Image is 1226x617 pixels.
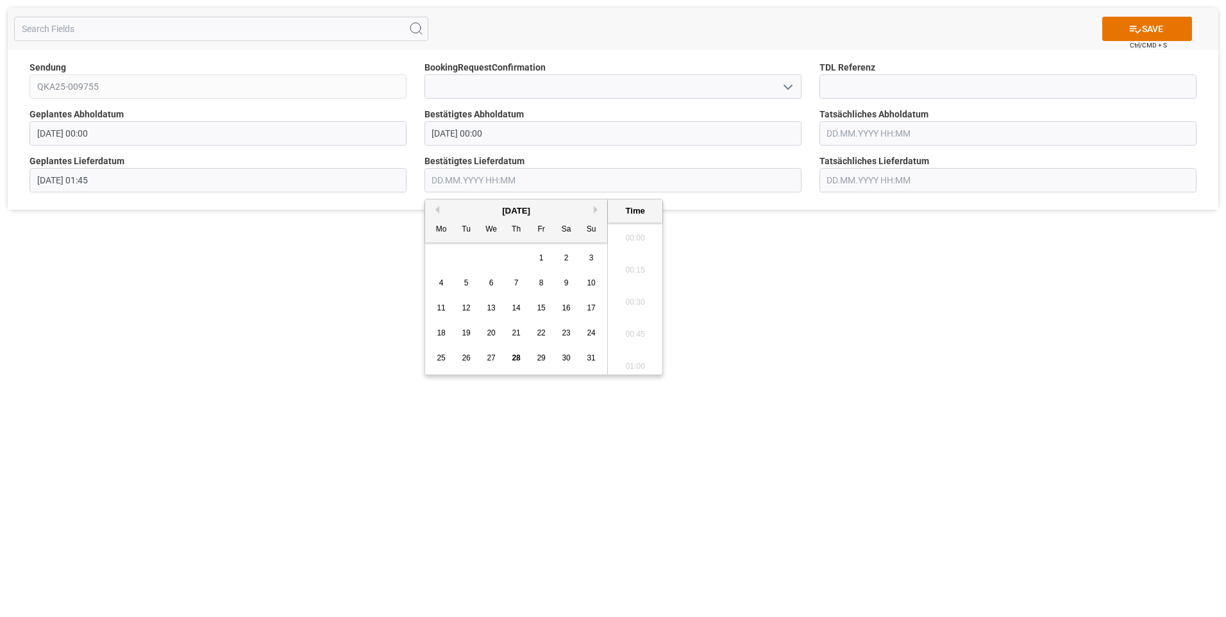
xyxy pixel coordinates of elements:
span: Ctrl/CMD + S [1130,40,1167,50]
span: 25 [437,353,445,362]
span: Tatsächliches Abholdatum [819,108,928,121]
span: 17 [587,303,595,312]
div: We [483,222,500,238]
input: Search Fields [14,17,428,41]
div: Choose Wednesday, August 13th, 2025 [483,300,500,316]
div: Choose Saturday, August 30th, 2025 [558,350,575,366]
div: Choose Friday, August 8th, 2025 [533,275,550,291]
div: Choose Thursday, August 28th, 2025 [508,350,525,366]
span: 27 [487,353,495,362]
div: Choose Sunday, August 24th, 2025 [584,325,600,341]
div: Choose Friday, August 22nd, 2025 [533,325,550,341]
span: TDL Referenz [819,61,875,74]
span: 15 [537,303,545,312]
div: month 2025-08 [429,246,604,371]
div: Choose Tuesday, August 26th, 2025 [458,350,474,366]
div: Choose Wednesday, August 6th, 2025 [483,275,500,291]
div: Choose Friday, August 15th, 2025 [533,300,550,316]
div: Tu [458,222,474,238]
input: DD.MM.YYYY HH:MM [819,121,1197,146]
span: 16 [562,303,570,312]
div: Choose Monday, August 4th, 2025 [433,275,449,291]
div: Choose Sunday, August 10th, 2025 [584,275,600,291]
span: 3 [589,253,594,262]
div: [DATE] [425,205,607,217]
input: DD.MM.YYYY HH:MM [29,168,407,192]
span: 29 [537,353,545,362]
button: open menu [777,77,796,97]
button: Previous Month [432,206,439,214]
span: 6 [489,278,494,287]
div: Mo [433,222,449,238]
span: 9 [564,278,569,287]
span: 22 [537,328,545,337]
span: Tatsächliches Lieferdatum [819,155,929,168]
div: Choose Thursday, August 14th, 2025 [508,300,525,316]
div: Sa [558,222,575,238]
div: Su [584,222,600,238]
div: Choose Monday, August 18th, 2025 [433,325,449,341]
span: 4 [439,278,444,287]
span: 21 [512,328,520,337]
span: 28 [512,353,520,362]
input: DD.MM.YYYY HH:MM [424,168,802,192]
span: 5 [464,278,469,287]
div: Choose Saturday, August 23rd, 2025 [558,325,575,341]
span: Bestätigtes Abholdatum [424,108,524,121]
span: 31 [587,353,595,362]
span: 30 [562,353,570,362]
div: Choose Monday, August 11th, 2025 [433,300,449,316]
span: 1 [539,253,544,262]
span: 13 [487,303,495,312]
div: Choose Friday, August 29th, 2025 [533,350,550,366]
div: Choose Wednesday, August 20th, 2025 [483,325,500,341]
div: Choose Saturday, August 2nd, 2025 [558,250,575,266]
div: Choose Wednesday, August 27th, 2025 [483,350,500,366]
span: Sendung [29,61,66,74]
div: Choose Tuesday, August 5th, 2025 [458,275,474,291]
span: 19 [462,328,470,337]
div: Choose Thursday, August 7th, 2025 [508,275,525,291]
input: DD.MM.YYYY HH:MM [819,168,1197,192]
span: 20 [487,328,495,337]
span: 11 [437,303,445,312]
span: BookingRequestConfirmation [424,61,546,74]
span: 12 [462,303,470,312]
button: Next Month [594,206,601,214]
div: Fr [533,222,550,238]
div: Time [611,205,659,217]
div: Choose Saturday, August 9th, 2025 [558,275,575,291]
span: 18 [437,328,445,337]
span: 2 [564,253,569,262]
span: 26 [462,353,470,362]
button: SAVE [1102,17,1192,41]
input: DD.MM.YYYY HH:MM [29,121,407,146]
div: Choose Saturday, August 16th, 2025 [558,300,575,316]
span: 14 [512,303,520,312]
span: Geplantes Lieferdatum [29,155,124,168]
span: 23 [562,328,570,337]
div: Choose Monday, August 25th, 2025 [433,350,449,366]
div: Th [508,222,525,238]
div: Choose Friday, August 1st, 2025 [533,250,550,266]
div: Choose Sunday, August 31st, 2025 [584,350,600,366]
span: 24 [587,328,595,337]
input: DD.MM.YYYY HH:MM [424,121,802,146]
span: 8 [539,278,544,287]
div: Choose Tuesday, August 19th, 2025 [458,325,474,341]
span: Geplantes Abholdatum [29,108,124,121]
div: Choose Tuesday, August 12th, 2025 [458,300,474,316]
span: 7 [514,278,519,287]
div: Choose Sunday, August 3rd, 2025 [584,250,600,266]
span: 10 [587,278,595,287]
div: Choose Sunday, August 17th, 2025 [584,300,600,316]
div: Choose Thursday, August 21st, 2025 [508,325,525,341]
span: Bestätigtes Lieferdatum [424,155,525,168]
